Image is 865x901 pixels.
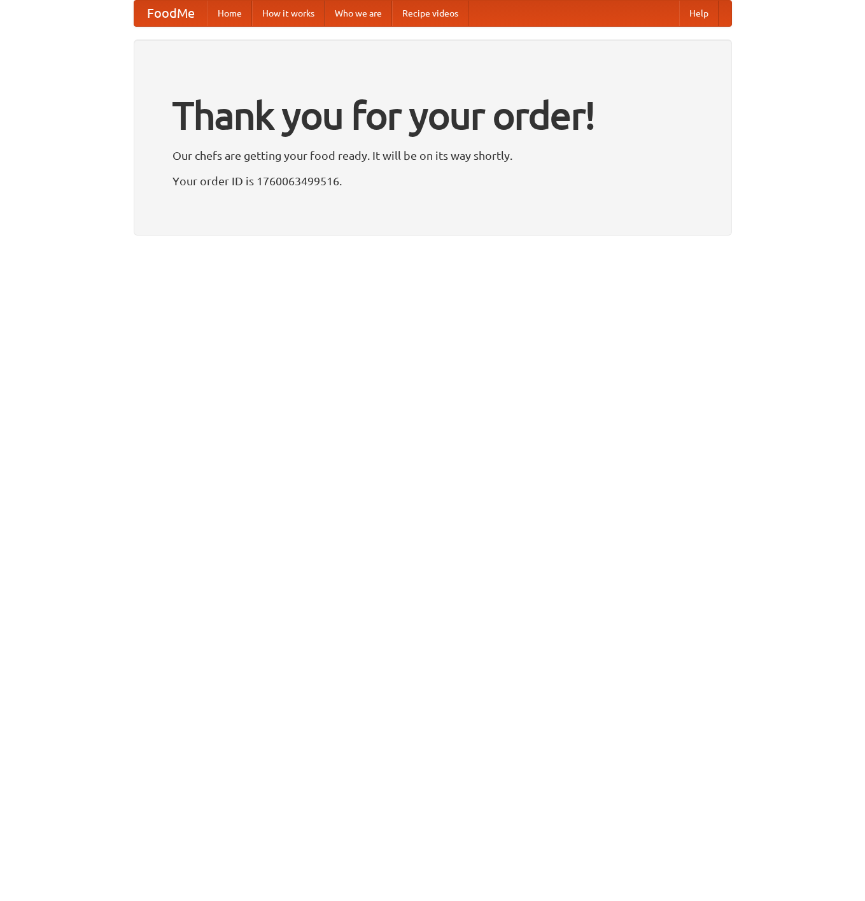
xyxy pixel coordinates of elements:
a: Recipe videos [392,1,468,26]
a: FoodMe [134,1,207,26]
p: Your order ID is 1760063499516. [172,171,693,190]
a: Home [207,1,252,26]
a: How it works [252,1,325,26]
h1: Thank you for your order! [172,85,693,146]
a: Help [679,1,719,26]
p: Our chefs are getting your food ready. It will be on its way shortly. [172,146,693,165]
a: Who we are [325,1,392,26]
